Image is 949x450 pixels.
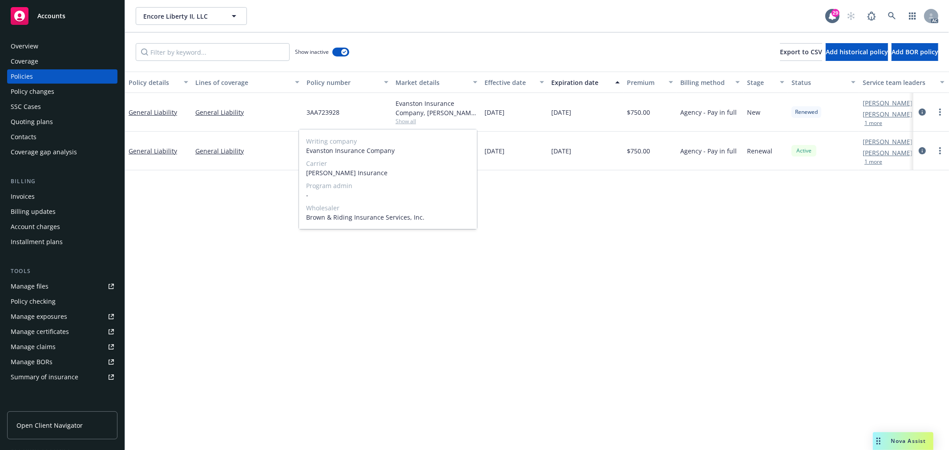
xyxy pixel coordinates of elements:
[7,189,117,204] a: Invoices
[16,421,83,430] span: Open Client Navigator
[7,220,117,234] a: Account charges
[125,72,192,93] button: Policy details
[7,205,117,219] a: Billing updates
[863,7,880,25] a: Report a Bug
[7,69,117,84] a: Policies
[891,437,926,445] span: Nova Assist
[307,108,339,117] span: 3AA723928
[863,78,935,87] div: Service team leaders
[935,145,945,156] a: more
[7,54,117,68] a: Coverage
[7,294,117,309] a: Policy checking
[7,355,117,369] a: Manage BORs
[307,78,379,87] div: Policy number
[7,370,117,384] a: Summary of insurance
[11,325,69,339] div: Manage certificates
[863,98,913,108] a: [PERSON_NAME]
[864,159,882,165] button: 1 more
[37,12,65,20] span: Accounts
[551,146,571,156] span: [DATE]
[826,48,888,56] span: Add historical policy
[11,145,77,159] div: Coverage gap analysis
[780,48,822,56] span: Export to CSV
[883,7,901,25] a: Search
[627,78,663,87] div: Premium
[11,355,52,369] div: Manage BORs
[747,146,772,156] span: Renewal
[842,7,860,25] a: Start snowing
[7,4,117,28] a: Accounts
[192,72,303,93] button: Lines of coverage
[11,309,67,324] div: Manage exposures
[11,115,53,129] div: Quoting plans
[396,117,477,125] span: Show all
[743,72,788,93] button: Stage
[129,78,178,87] div: Policy details
[136,7,247,25] button: Encore Liberty II, LLC
[892,43,938,61] button: Add BOR policy
[795,108,818,116] span: Renewed
[7,402,117,411] div: Analytics hub
[306,146,470,155] span: Evanston Insurance Company
[7,267,117,276] div: Tools
[7,279,117,293] a: Manage files
[7,145,117,159] a: Coverage gap analysis
[11,100,41,114] div: SSC Cases
[306,213,470,222] span: Brown & Riding Insurance Services, Inc.
[747,78,775,87] div: Stage
[306,159,470,168] span: Carrier
[792,78,846,87] div: Status
[917,145,928,156] a: circleInformation
[863,109,913,119] a: [PERSON_NAME]
[129,108,177,117] a: General Liability
[826,43,888,61] button: Add historical policy
[7,100,117,114] a: SSC Cases
[832,9,840,17] div: 29
[129,147,177,155] a: General Liability
[485,146,505,156] span: [DATE]
[7,115,117,129] a: Quoting plans
[7,39,117,53] a: Overview
[11,370,78,384] div: Summary of insurance
[548,72,623,93] button: Expiration date
[7,84,117,99] a: Policy changes
[795,147,813,155] span: Active
[680,146,737,156] span: Agency - Pay in full
[136,43,290,61] input: Filter by keyword...
[11,84,54,99] div: Policy changes
[551,78,610,87] div: Expiration date
[680,108,737,117] span: Agency - Pay in full
[917,107,928,117] a: circleInformation
[747,108,760,117] span: New
[485,108,505,117] span: [DATE]
[7,309,117,324] a: Manage exposures
[11,220,60,234] div: Account charges
[627,146,650,156] span: $750.00
[295,48,329,56] span: Show inactive
[303,72,392,93] button: Policy number
[195,78,290,87] div: Lines of coverage
[143,12,220,21] span: Encore Liberty II, LLC
[306,203,470,213] span: Wholesaler
[11,189,35,204] div: Invoices
[680,78,730,87] div: Billing method
[11,294,56,309] div: Policy checking
[904,7,921,25] a: Switch app
[788,72,859,93] button: Status
[306,190,470,200] span: -
[859,72,948,93] button: Service team leaders
[892,48,938,56] span: Add BOR policy
[11,279,48,293] div: Manage files
[306,181,470,190] span: Program admin
[396,78,468,87] div: Market details
[392,72,481,93] button: Market details
[7,130,117,144] a: Contacts
[7,235,117,249] a: Installment plans
[873,432,884,450] div: Drag to move
[627,108,650,117] span: $750.00
[677,72,743,93] button: Billing method
[11,205,56,219] div: Billing updates
[863,137,913,146] a: [PERSON_NAME]
[11,69,33,84] div: Policies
